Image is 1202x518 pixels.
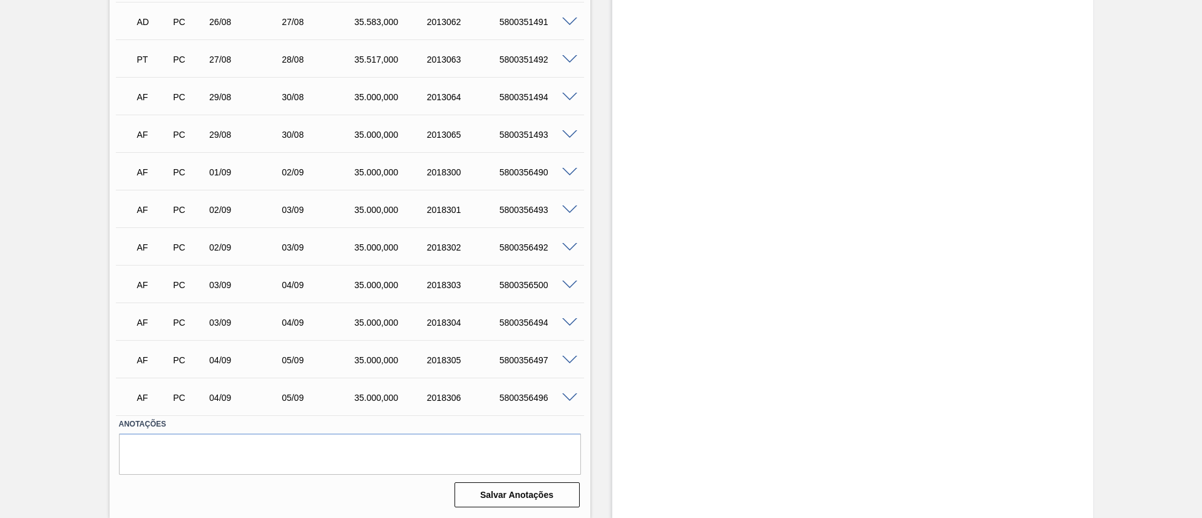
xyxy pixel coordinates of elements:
p: AF [137,130,168,140]
div: 5800356492 [496,242,578,252]
div: Pedido de Compra [170,205,207,215]
div: 02/09/2025 [206,242,287,252]
div: 5800356496 [496,393,578,403]
div: 03/09/2025 [279,242,360,252]
button: Salvar Anotações [455,482,580,507]
div: 2018304 [424,318,505,328]
div: Pedido de Compra [170,54,207,65]
div: Aguardando Faturamento [134,271,172,299]
div: 01/09/2025 [206,167,287,177]
div: 5800356490 [496,167,578,177]
div: Pedido de Compra [170,393,207,403]
div: Pedido de Compra [170,17,207,27]
div: 2013064 [424,92,505,102]
div: 5800351494 [496,92,578,102]
div: 35.000,000 [351,242,433,252]
label: Anotações [119,415,581,433]
div: 35.000,000 [351,205,433,215]
div: 28/08/2025 [279,54,360,65]
p: AF [137,167,168,177]
div: 29/08/2025 [206,130,287,140]
div: 2018305 [424,355,505,365]
div: Aguardando Faturamento [134,234,172,261]
div: Aguardando Faturamento [134,83,172,111]
div: 2018301 [424,205,505,215]
div: 35.000,000 [351,130,433,140]
p: AF [137,318,168,328]
div: 5800351493 [496,130,578,140]
div: 35.000,000 [351,393,433,403]
div: 5800356497 [496,355,578,365]
div: 35.000,000 [351,318,433,328]
div: 35.583,000 [351,17,433,27]
div: 35.000,000 [351,280,433,290]
div: 29/08/2025 [206,92,287,102]
div: Aguardando Descarga [134,8,172,36]
div: 35.000,000 [351,355,433,365]
div: Aguardando Faturamento [134,158,172,186]
div: 30/08/2025 [279,130,360,140]
div: 04/09/2025 [279,280,360,290]
div: 03/09/2025 [206,280,287,290]
div: 04/09/2025 [206,355,287,365]
div: 2018303 [424,280,505,290]
div: 02/09/2025 [206,205,287,215]
div: 2013065 [424,130,505,140]
div: Pedido de Compra [170,355,207,365]
div: 30/08/2025 [279,92,360,102]
div: Aguardando Faturamento [134,196,172,224]
div: 5800351491 [496,17,578,27]
div: 35.000,000 [351,92,433,102]
div: Pedido de Compra [170,167,207,177]
p: AD [137,17,168,27]
div: Aguardando Faturamento [134,309,172,336]
div: 35.517,000 [351,54,433,65]
p: AF [137,355,168,365]
div: 27/08/2025 [279,17,360,27]
div: 2018306 [424,393,505,403]
div: 2018302 [424,242,505,252]
div: Aguardando Faturamento [134,346,172,374]
p: AF [137,280,168,290]
div: 2013062 [424,17,505,27]
div: 5800356493 [496,205,578,215]
div: 5800351492 [496,54,578,65]
p: AF [137,92,168,102]
p: PT [137,54,168,65]
div: 05/09/2025 [279,393,360,403]
div: 5800356494 [496,318,578,328]
div: Aguardando Faturamento [134,384,172,412]
div: 35.000,000 [351,167,433,177]
p: AF [137,242,168,252]
div: Pedido de Compra [170,92,207,102]
div: 03/09/2025 [279,205,360,215]
div: 2018300 [424,167,505,177]
p: AF [137,205,168,215]
div: 26/08/2025 [206,17,287,27]
p: AF [137,393,168,403]
div: 04/09/2025 [206,393,287,403]
div: Pedido de Compra [170,318,207,328]
div: 04/09/2025 [279,318,360,328]
div: 02/09/2025 [279,167,360,177]
div: Pedido de Compra [170,242,207,252]
div: Aguardando Faturamento [134,121,172,148]
div: 05/09/2025 [279,355,360,365]
div: 2013063 [424,54,505,65]
div: Pedido em Trânsito [134,46,172,73]
div: 27/08/2025 [206,54,287,65]
div: 03/09/2025 [206,318,287,328]
div: Pedido de Compra [170,130,207,140]
div: 5800356500 [496,280,578,290]
div: Pedido de Compra [170,280,207,290]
